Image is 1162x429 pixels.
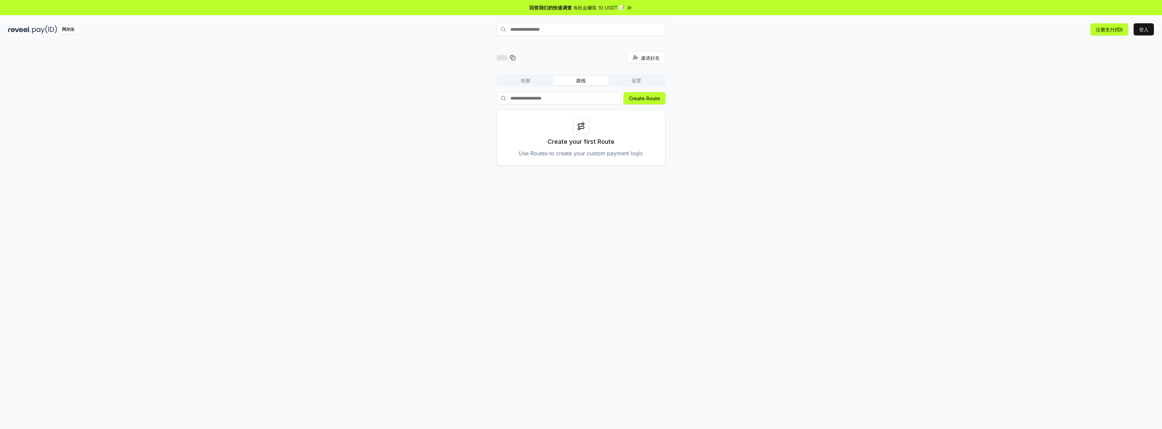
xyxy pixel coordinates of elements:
[624,92,665,104] button: Create Route
[521,78,530,83] font: 轮廓
[32,25,57,34] img: 付款编号
[8,25,31,34] img: 揭示黑暗
[627,52,665,64] button: 邀请好友
[519,149,643,157] p: Use Routes to create your custom payment logic
[1090,23,1128,35] button: 注册支付(ID)
[1096,27,1123,32] font: 注册支付(ID)
[573,5,625,10] font: 有机会赚取 10 USDT 📝
[62,27,74,32] font: 阿尔法
[576,78,586,83] font: 路线
[529,5,572,10] font: 回答我们的快速调查
[1139,27,1148,32] font: 登入
[641,55,660,61] font: 邀请好友
[632,78,641,83] font: 设置
[548,137,614,146] p: Create your first Route
[1134,23,1154,35] button: 登入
